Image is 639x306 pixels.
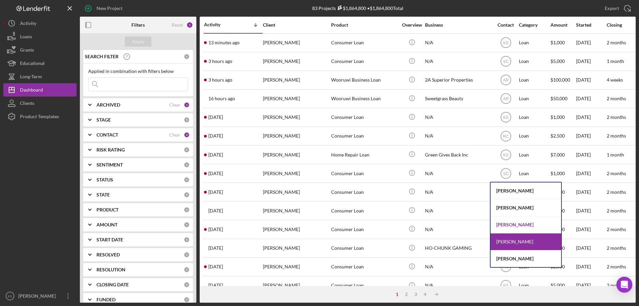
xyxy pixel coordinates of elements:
[20,17,36,32] div: Activity
[607,245,626,251] time: 2 months
[208,77,232,83] time: 2025-09-08 13:16
[491,250,561,267] div: [PERSON_NAME]
[3,43,77,57] button: Grants
[85,54,118,59] b: SEARCH FILTER
[411,292,420,297] div: 3
[420,292,430,297] div: 4
[169,102,180,108] div: Clear
[3,17,77,30] a: Activity
[519,22,550,28] div: Category
[550,77,570,83] span: $100,000
[263,146,329,163] div: [PERSON_NAME]
[97,237,123,242] b: START DATE
[616,277,632,293] div: Open Intercom Messenger
[598,2,636,15] button: Export
[184,222,190,228] div: 0
[184,297,190,303] div: 0
[331,164,398,182] div: Consumer Loan
[97,162,123,167] b: SENTIMENT
[519,127,550,145] div: Loan
[550,282,565,288] span: $5,000
[519,164,550,182] div: Loan
[208,40,240,45] time: 2025-09-08 16:27
[97,222,117,227] b: AMOUNT
[331,127,398,145] div: Consumer Loan
[88,69,188,74] div: Applied in combination with filters below
[3,110,77,123] button: Product Templates
[550,58,565,64] span: $5,000
[605,2,619,15] div: Export
[503,153,508,157] text: KS
[97,267,125,272] b: RESOLUTION
[263,220,329,238] div: [PERSON_NAME]
[576,71,606,89] div: [DATE]
[331,109,398,126] div: Consumer Loan
[519,53,550,70] div: Loan
[576,202,606,219] div: [DATE]
[607,226,626,232] time: 2 months
[132,37,144,47] div: Apply
[550,40,565,45] span: $1,000
[503,115,508,120] text: KS
[331,146,398,163] div: Home Repair Loan
[208,171,223,176] time: 2025-09-05 14:14
[519,109,550,126] div: Loan
[97,207,118,212] b: PRODUCT
[425,239,492,257] div: HO-CHUNK GAMING
[392,292,402,297] div: 1
[97,252,120,257] b: RESOLVED
[607,96,626,101] time: 2 months
[336,5,366,11] div: $1,864,800
[263,183,329,201] div: [PERSON_NAME]
[519,34,550,52] div: Loan
[607,114,626,120] time: 2 months
[3,70,77,83] button: Long-Term
[204,22,233,27] div: Activity
[576,146,606,163] div: [DATE]
[125,37,151,47] button: Apply
[263,22,329,28] div: Client
[425,34,492,52] div: N/A
[331,22,398,28] div: Product
[503,59,509,64] text: SC
[425,258,492,276] div: N/A
[3,57,77,70] button: Educational
[97,297,115,302] b: FUNDED
[263,127,329,145] div: [PERSON_NAME]
[184,132,190,138] div: 4
[263,277,329,294] div: [PERSON_NAME]
[208,245,223,251] time: 2025-09-03 16:09
[97,192,110,197] b: STATE
[20,110,59,125] div: Product Templates
[576,34,606,52] div: [DATE]
[607,58,624,64] time: 1 month
[425,183,492,201] div: N/A
[263,164,329,182] div: [PERSON_NAME]
[331,202,398,219] div: Consumer Loan
[184,117,190,123] div: 0
[550,133,565,139] span: $2,500
[493,22,518,28] div: Contact
[503,134,509,139] text: RC
[503,171,509,176] text: SC
[576,127,606,145] div: [DATE]
[263,202,329,219] div: [PERSON_NAME]
[184,267,190,273] div: 0
[208,283,223,288] time: 2025-09-03 13:03
[331,220,398,238] div: Consumer Loan
[519,90,550,108] div: Loan
[17,289,60,304] div: [PERSON_NAME]
[550,22,575,28] div: Amount
[263,90,329,108] div: [PERSON_NAME]
[97,102,120,108] b: ARCHIVED
[97,177,113,182] b: STATUS
[3,83,77,97] button: Dashboard
[402,292,411,297] div: 2
[607,208,626,213] time: 2 months
[184,252,190,258] div: 0
[184,54,190,60] div: 0
[20,57,45,72] div: Educational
